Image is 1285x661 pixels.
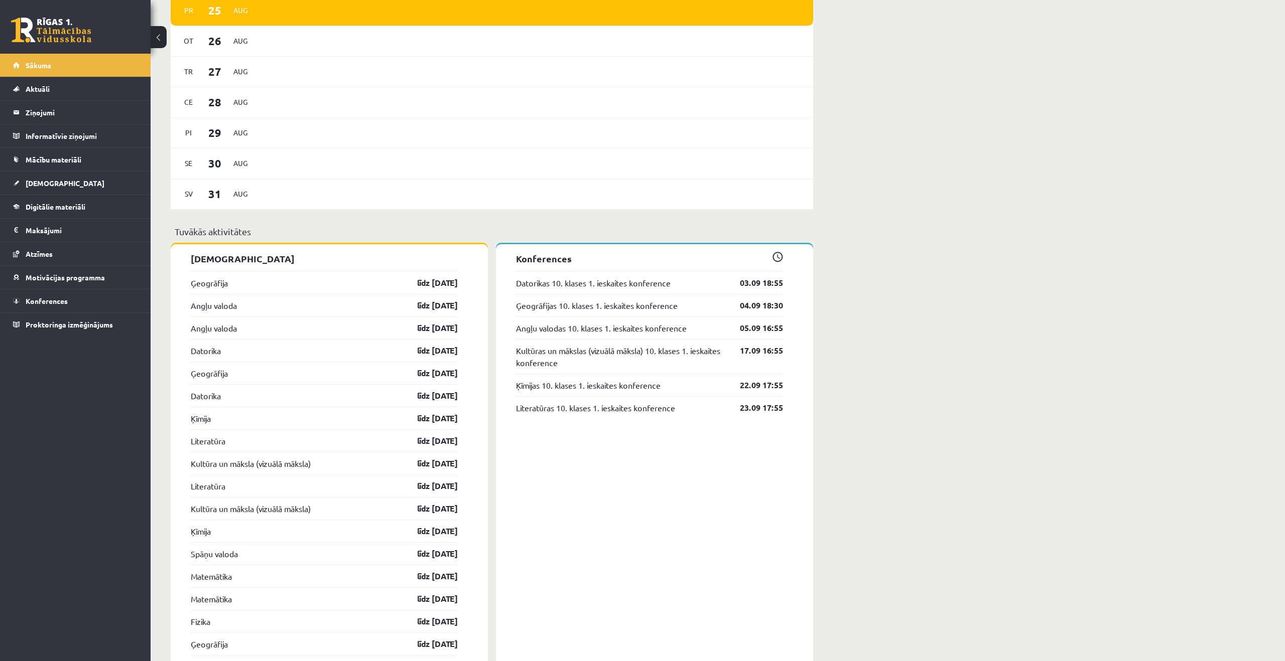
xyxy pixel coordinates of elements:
a: Mācību materiāli [13,148,138,171]
span: Aug [230,64,251,79]
a: līdz [DATE] [400,435,458,447]
legend: Informatīvie ziņojumi [26,124,138,147]
span: Proktoringa izmēģinājums [26,320,113,329]
a: Rīgas 1. Tālmācības vidusskola [11,18,91,43]
a: līdz [DATE] [400,525,458,537]
a: Ģeogrāfija [191,638,228,650]
a: Datorika [191,390,221,402]
a: Aktuāli [13,77,138,100]
span: Konferences [26,296,68,305]
span: Aug [230,125,251,140]
a: līdz [DATE] [400,299,458,311]
a: Atzīmes [13,242,138,265]
span: 26 [199,33,230,49]
a: līdz [DATE] [400,503,458,515]
p: Konferences [516,252,783,265]
a: līdz [DATE] [400,277,458,289]
a: Ķīmija [191,412,211,424]
a: 03.09 18:55 [725,277,783,289]
span: 28 [199,94,230,110]
span: 27 [199,63,230,80]
a: 05.09 16:55 [725,322,783,334]
a: Literatūras 10. klases 1. ieskaites konference [516,402,675,414]
span: Aug [230,94,251,110]
a: Kultūras un mākslas (vizuālā māksla) 10. klases 1. ieskaites konference [516,345,725,369]
a: līdz [DATE] [400,390,458,402]
a: Ķīmija [191,525,211,537]
span: Aug [230,186,251,202]
span: Aktuāli [26,84,50,93]
a: līdz [DATE] [400,457,458,469]
a: Kultūra un māksla (vizuālā māksla) [191,457,311,469]
a: Ģeogrāfijas 10. klases 1. ieskaites konference [516,299,678,311]
a: Ķīmijas 10. klases 1. ieskaites konference [516,379,661,391]
span: 31 [199,186,230,202]
a: līdz [DATE] [400,615,458,627]
span: Aug [230,155,251,171]
a: līdz [DATE] [400,480,458,492]
p: Tuvākās aktivitātes [175,225,809,238]
p: [DEMOGRAPHIC_DATA] [191,252,458,265]
a: Konferences [13,289,138,312]
a: Angļu valodas 10. klases 1. ieskaites konference [516,322,687,334]
a: Datorikas 10. klases 1. ieskaites konference [516,277,671,289]
a: Matemātika [191,593,232,605]
span: Aug [230,33,251,49]
a: 04.09 18:30 [725,299,783,311]
a: Ģeogrāfija [191,367,228,379]
a: līdz [DATE] [400,638,458,650]
legend: Ziņojumi [26,101,138,124]
a: 17.09 16:55 [725,345,783,357]
a: Literatūra [191,435,225,447]
span: Ot [178,33,199,49]
span: [DEMOGRAPHIC_DATA] [26,179,104,188]
a: 22.09 17:55 [725,379,783,391]
span: Ce [178,94,199,110]
a: Maksājumi [13,219,138,242]
span: Digitālie materiāli [26,202,85,211]
a: Proktoringa izmēģinājums [13,313,138,336]
span: Sākums [26,61,51,70]
a: līdz [DATE] [400,322,458,334]
a: Kultūra un māksla (vizuālā māksla) [191,503,311,515]
span: Atzīmes [26,249,53,258]
span: 30 [199,155,230,172]
span: Se [178,155,199,171]
a: Datorika [191,345,221,357]
a: līdz [DATE] [400,367,458,379]
a: 23.09 17:55 [725,402,783,414]
span: Tr [178,64,199,79]
legend: Maksājumi [26,219,138,242]
span: 25 [199,2,230,19]
a: Matemātika [191,570,232,582]
span: Pr [178,3,199,18]
a: līdz [DATE] [400,593,458,605]
a: Angļu valoda [191,299,237,311]
a: līdz [DATE] [400,570,458,582]
span: 29 [199,124,230,141]
span: Mācību materiāli [26,155,81,164]
span: Aug [230,3,251,18]
a: Informatīvie ziņojumi [13,124,138,147]
a: Digitālie materiāli [13,195,138,218]
a: Ziņojumi [13,101,138,124]
span: Pi [178,125,199,140]
a: Fizika [191,615,210,627]
span: Motivācijas programma [26,273,105,282]
a: līdz [DATE] [400,548,458,560]
a: [DEMOGRAPHIC_DATA] [13,172,138,195]
a: Ģeogrāfija [191,277,228,289]
a: Literatūra [191,480,225,492]
a: Spāņu valoda [191,548,238,560]
span: Sv [178,186,199,202]
a: Sākums [13,54,138,77]
a: līdz [DATE] [400,345,458,357]
a: Angļu valoda [191,322,237,334]
a: līdz [DATE] [400,412,458,424]
a: Motivācijas programma [13,266,138,289]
